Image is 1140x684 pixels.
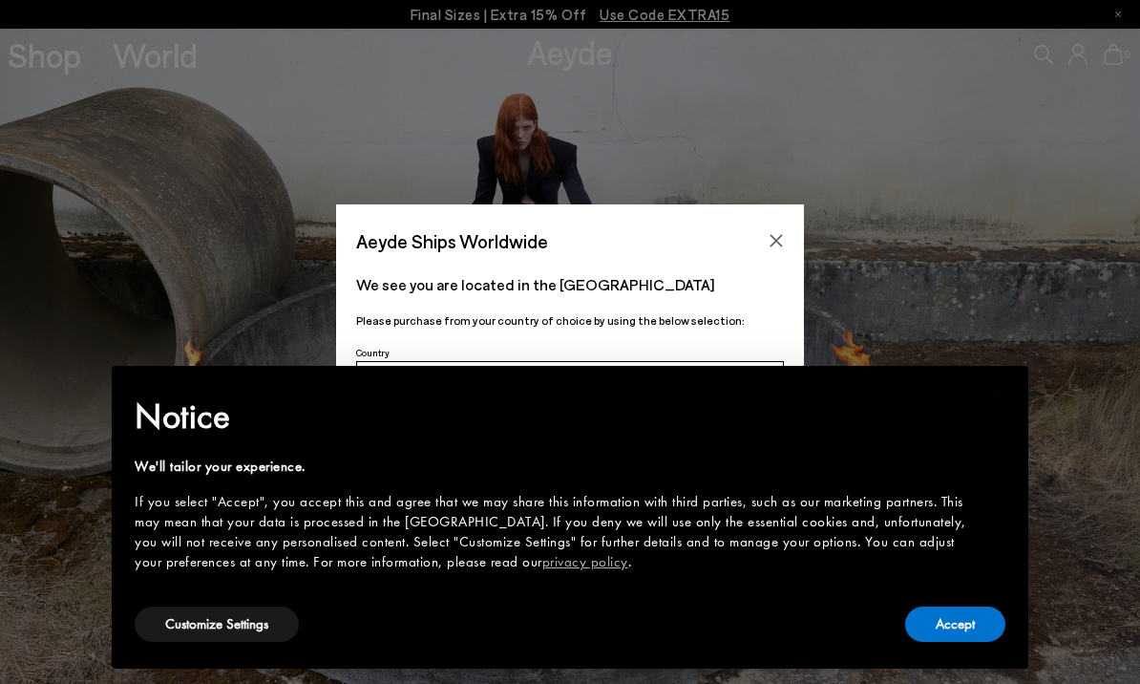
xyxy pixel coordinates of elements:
[356,311,784,330] p: Please purchase from your country of choice by using the below selection:
[135,607,299,642] button: Customize Settings
[762,226,791,255] button: Close
[975,372,1021,417] button: Close this notice
[992,379,1004,409] span: ×
[542,552,628,571] a: privacy policy
[356,273,784,296] p: We see you are located in the [GEOGRAPHIC_DATA]
[356,224,548,258] span: Aeyde Ships Worldwide
[135,392,975,441] h2: Notice
[905,607,1005,642] button: Accept
[135,457,975,477] div: We'll tailor your experience.
[135,492,975,572] div: If you select "Accept", you accept this and agree that we may share this information with third p...
[356,347,390,358] span: Country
